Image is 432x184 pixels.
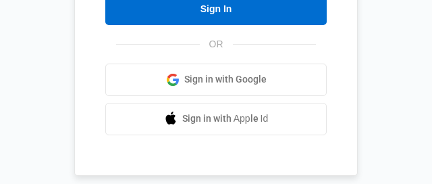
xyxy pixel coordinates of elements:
a: Sign in with Apple Id [105,103,327,135]
a: Sign in with Google [105,64,327,96]
span: Sign in with Google [184,72,267,87]
span: OR [200,37,233,51]
span: Sign in with Apple Id [182,112,269,126]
